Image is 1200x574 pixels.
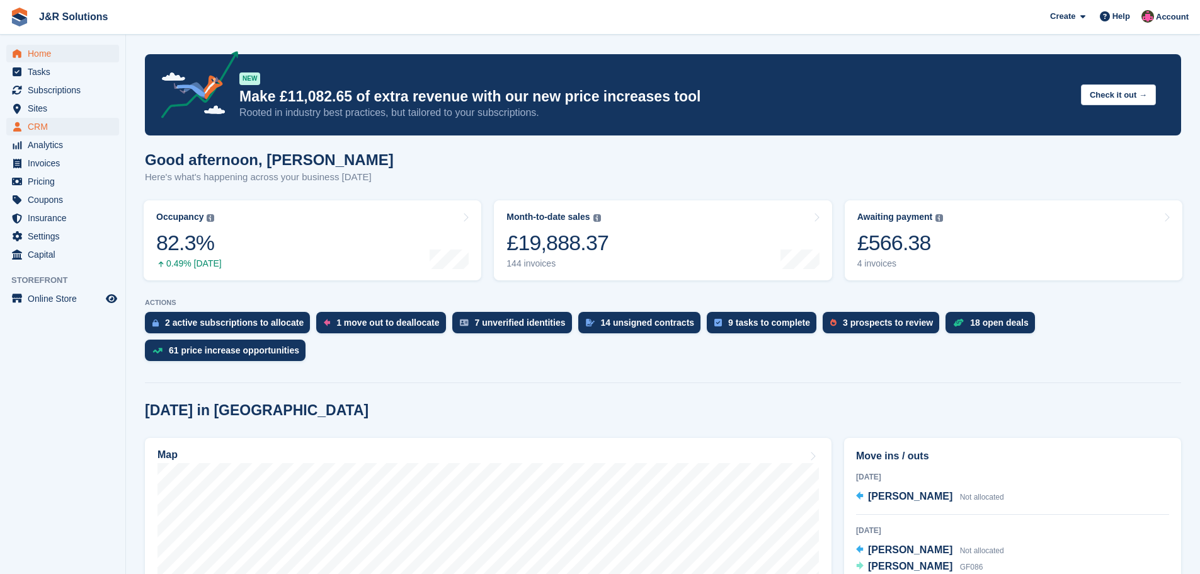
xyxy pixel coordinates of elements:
a: 14 unsigned contracts [578,312,707,340]
a: menu [6,246,119,263]
div: Awaiting payment [857,212,933,222]
a: 9 tasks to complete [707,312,823,340]
span: Subscriptions [28,81,103,99]
div: 14 unsigned contracts [601,318,695,328]
img: deal-1b604bf984904fb50ccaf53a9ad4b4a5d6e5aea283cecdc64d6e3604feb123c2.svg [953,318,964,327]
a: Awaiting payment £566.38 4 invoices [845,200,1182,280]
span: Coupons [28,191,103,209]
h1: Good afternoon, [PERSON_NAME] [145,151,394,168]
span: Create [1050,10,1075,23]
a: 1 move out to deallocate [316,312,452,340]
a: Month-to-date sales £19,888.37 144 invoices [494,200,831,280]
a: menu [6,45,119,62]
a: menu [6,118,119,135]
span: Sites [28,100,103,117]
img: icon-info-grey-7440780725fd019a000dd9b08b2336e03edf1995a4989e88bcd33f0948082b44.svg [593,214,601,222]
div: Occupancy [156,212,203,222]
div: £566.38 [857,230,944,256]
div: [DATE] [856,471,1169,483]
span: Account [1156,11,1189,23]
a: menu [6,100,119,117]
div: 144 invoices [506,258,609,269]
button: Check it out → [1081,84,1156,105]
img: price_increase_opportunities-93ffe204e8149a01c8c9dc8f82e8f89637d9d84a8eef4429ea346261dce0b2c0.svg [152,348,163,353]
span: Capital [28,246,103,263]
a: 61 price increase opportunities [145,340,312,367]
img: price-adjustments-announcement-icon-8257ccfd72463d97f412b2fc003d46551f7dbcb40ab6d574587a9cd5c0d94... [151,51,239,123]
span: Analytics [28,136,103,154]
img: icon-info-grey-7440780725fd019a000dd9b08b2336e03edf1995a4989e88bcd33f0948082b44.svg [207,214,214,222]
a: menu [6,136,119,154]
a: 3 prospects to review [823,312,946,340]
div: 82.3% [156,230,222,256]
div: 4 invoices [857,258,944,269]
img: active_subscription_to_allocate_icon-d502201f5373d7db506a760aba3b589e785aa758c864c3986d89f69b8ff3... [152,319,159,327]
span: Invoices [28,154,103,172]
div: 2 active subscriptions to allocate [165,318,304,328]
div: Month-to-date sales [506,212,590,222]
img: move_outs_to_deallocate_icon-f764333ba52eb49d3ac5e1228854f67142a1ed5810a6f6cc68b1a99e826820c5.svg [324,319,330,326]
div: 18 open deals [970,318,1029,328]
span: Online Store [28,290,103,307]
a: menu [6,191,119,209]
a: 2 active subscriptions to allocate [145,312,316,340]
span: GF086 [960,563,983,571]
a: menu [6,81,119,99]
a: 7 unverified identities [452,312,578,340]
img: prospect-51fa495bee0391a8d652442698ab0144808aea92771e9ea1ae160a38d050c398.svg [830,319,837,326]
div: [DATE] [856,525,1169,536]
a: [PERSON_NAME] Not allocated [856,489,1004,505]
a: menu [6,227,119,245]
span: Home [28,45,103,62]
a: menu [6,173,119,190]
span: [PERSON_NAME] [868,491,952,502]
div: 0.49% [DATE] [156,258,222,269]
h2: Map [157,449,178,461]
div: NEW [239,72,260,85]
span: Tasks [28,63,103,81]
span: Insurance [28,209,103,227]
p: Make £11,082.65 of extra revenue with our new price increases tool [239,88,1071,106]
a: menu [6,63,119,81]
img: verify_identity-adf6edd0f0f0b5bbfe63781bf79b02c33cf7c696d77639b501bdc392416b5a36.svg [460,319,469,326]
span: Not allocated [960,493,1004,502]
p: ACTIONS [145,299,1181,307]
span: Not allocated [960,546,1004,555]
h2: Move ins / outs [856,449,1169,464]
div: 9 tasks to complete [728,318,810,328]
h2: [DATE] in [GEOGRAPHIC_DATA] [145,402,369,419]
a: Preview store [104,291,119,306]
span: CRM [28,118,103,135]
div: £19,888.37 [506,230,609,256]
a: [PERSON_NAME] Not allocated [856,542,1004,559]
a: menu [6,290,119,307]
p: Here's what's happening across your business [DATE] [145,170,394,185]
img: contract_signature_icon-13c848040528278c33f63329250d36e43548de30e8caae1d1a13099fd9432cc5.svg [586,319,595,326]
span: Settings [28,227,103,245]
a: menu [6,154,119,172]
div: 61 price increase opportunities [169,345,299,355]
span: [PERSON_NAME] [868,561,952,571]
a: 18 open deals [946,312,1041,340]
img: Julie Morgan [1141,10,1154,23]
img: task-75834270c22a3079a89374b754ae025e5fb1db73e45f91037f5363f120a921f8.svg [714,319,722,326]
img: stora-icon-8386f47178a22dfd0bd8f6a31ec36ba5ce8667c1dd55bd0f319d3a0aa187defe.svg [10,8,29,26]
a: Occupancy 82.3% 0.49% [DATE] [144,200,481,280]
span: Help [1112,10,1130,23]
a: J&R Solutions [34,6,113,27]
span: Pricing [28,173,103,190]
div: 3 prospects to review [843,318,933,328]
p: Rooted in industry best practices, but tailored to your subscriptions. [239,106,1071,120]
a: menu [6,209,119,227]
div: 7 unverified identities [475,318,566,328]
div: 1 move out to deallocate [336,318,439,328]
span: Storefront [11,274,125,287]
img: icon-info-grey-7440780725fd019a000dd9b08b2336e03edf1995a4989e88bcd33f0948082b44.svg [935,214,943,222]
span: [PERSON_NAME] [868,544,952,555]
